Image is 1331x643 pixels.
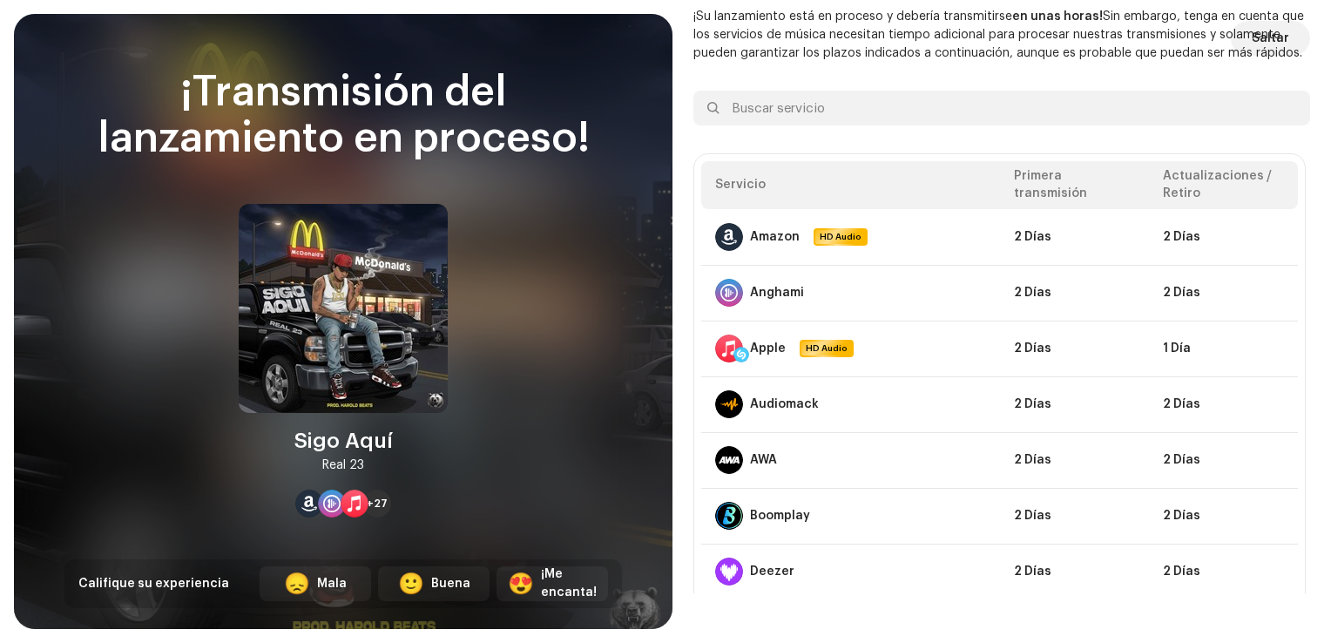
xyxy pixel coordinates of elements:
[750,286,804,300] div: Anghami
[1149,432,1298,488] td: 2 Días
[750,453,777,467] div: AWA
[750,509,810,523] div: Boomplay
[78,578,229,590] span: Califique su experiencia
[1149,161,1298,209] th: Actualizaciones / Retiro
[1000,321,1149,376] td: 2 Días
[322,455,364,476] div: Real 23
[750,342,786,355] div: Apple
[1000,376,1149,432] td: 2 Días
[750,565,794,579] div: Deezer
[815,230,866,244] span: HD Audio
[1149,321,1298,376] td: 1 Día
[1149,488,1298,544] td: 2 Días
[367,497,388,511] span: +27
[1000,161,1149,209] th: Primera transmisión
[1252,21,1289,56] span: Saltar
[1012,10,1103,23] b: en unas horas!
[693,91,1310,125] input: Buscar servicio
[1000,265,1149,321] td: 2 Días
[701,161,1000,209] th: Servicio
[693,8,1310,63] p: ¡Su lanzamiento está en proceso y debería transmitirse Sin embargo, tenga en cuenta que los servi...
[1149,544,1298,599] td: 2 Días
[1149,265,1298,321] td: 2 Días
[1000,544,1149,599] td: 2 Días
[431,575,470,593] div: Buena
[1149,376,1298,432] td: 2 Días
[64,70,622,162] div: ¡Transmisión del lanzamiento en proceso!
[294,427,393,455] div: Sigo Aquí
[508,573,534,594] div: 😍
[1000,488,1149,544] td: 2 Días
[239,204,448,413] img: efb6df7e-5fa1-4f3c-94f9-e6fdcc9e0d09
[750,230,800,244] div: Amazon
[1000,432,1149,488] td: 2 Días
[1000,209,1149,265] td: 2 Días
[1149,209,1298,265] td: 2 Días
[317,575,347,593] div: Mala
[750,397,819,411] div: Audiomack
[284,573,310,594] div: 😞
[398,573,424,594] div: 🙂
[1231,21,1310,56] button: Saltar
[801,342,852,355] span: HD Audio
[541,565,597,602] div: ¡Me encanta!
